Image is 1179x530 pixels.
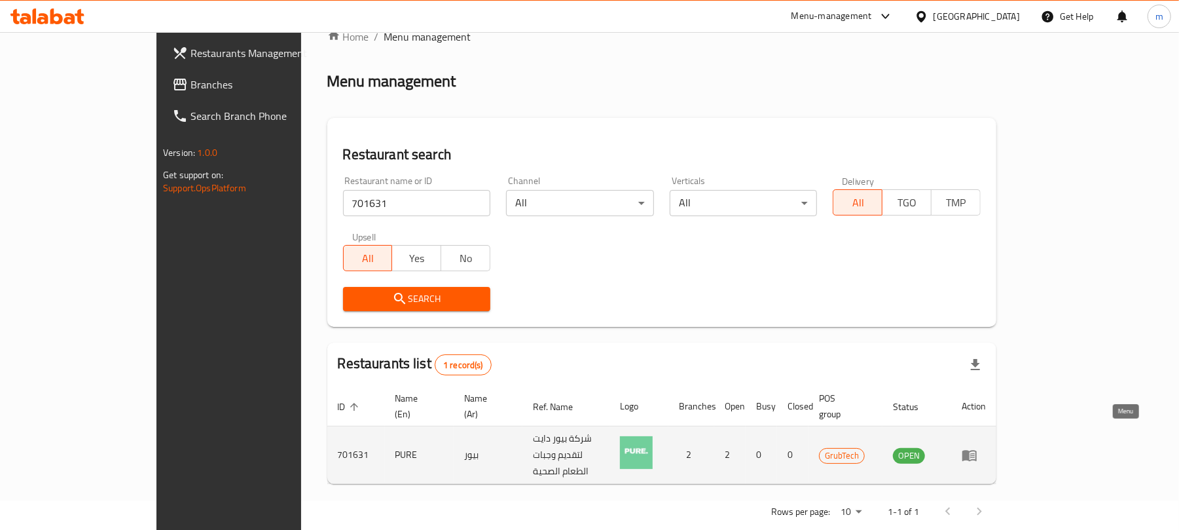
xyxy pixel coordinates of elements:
[882,189,932,216] button: TGO
[522,426,609,484] td: شركة بيور دايت لتقديم وجبات الطعام الصحية
[931,189,981,216] button: TMP
[937,193,975,212] span: TMP
[197,144,217,161] span: 1.0.0
[327,29,996,45] nav: breadcrumb
[835,502,867,522] div: Rows per page:
[893,448,925,463] span: OPEN
[343,245,393,271] button: All
[163,166,223,183] span: Get support on:
[506,190,654,216] div: All
[609,387,668,426] th: Logo
[338,399,363,415] span: ID
[162,37,354,69] a: Restaurants Management
[454,426,522,484] td: بيور
[820,448,864,463] span: GrubTech
[777,426,808,484] td: 0
[190,77,343,92] span: Branches
[162,100,354,132] a: Search Branch Phone
[385,426,454,484] td: PURE
[839,193,877,212] span: All
[374,29,379,45] li: /
[384,29,471,45] span: Menu management
[934,9,1020,24] div: [GEOGRAPHIC_DATA]
[163,144,195,161] span: Version:
[819,390,867,422] span: POS group
[771,504,830,520] p: Rows per page:
[397,249,436,268] span: Yes
[893,399,935,415] span: Status
[338,354,492,375] h2: Restaurants list
[395,390,438,422] span: Name (En)
[343,287,491,311] button: Search
[435,359,491,371] span: 1 record(s)
[354,291,481,307] span: Search
[842,176,875,185] label: Delivery
[668,387,714,426] th: Branches
[190,108,343,124] span: Search Branch Phone
[791,9,872,24] div: Menu-management
[446,249,485,268] span: No
[441,245,490,271] button: No
[163,180,246,197] a: Support.OpsPlatform
[533,399,590,415] span: Ref. Name
[746,387,777,426] th: Busy
[327,387,996,484] table: enhanced table
[391,245,441,271] button: Yes
[620,436,653,469] img: PURE
[343,190,491,216] input: Search for restaurant name or ID..
[435,354,492,375] div: Total records count
[746,426,777,484] td: 0
[190,45,343,61] span: Restaurants Management
[343,145,981,164] h2: Restaurant search
[777,387,808,426] th: Closed
[464,390,507,422] span: Name (Ar)
[327,71,456,92] h2: Menu management
[162,69,354,100] a: Branches
[833,189,882,216] button: All
[327,426,385,484] td: 701631
[951,387,996,426] th: Action
[888,504,919,520] p: 1-1 of 1
[1155,9,1163,24] span: m
[714,387,746,426] th: Open
[670,190,818,216] div: All
[888,193,926,212] span: TGO
[352,232,376,241] label: Upsell
[668,426,714,484] td: 2
[714,426,746,484] td: 2
[349,249,388,268] span: All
